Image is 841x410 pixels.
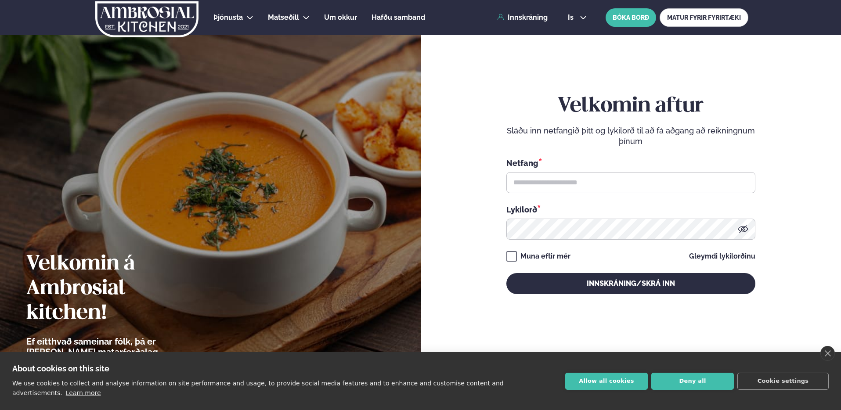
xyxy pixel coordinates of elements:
img: logo [94,1,199,37]
a: Hafðu samband [372,12,425,23]
div: Netfang [506,157,755,169]
a: Gleymdi lykilorðinu [689,253,755,260]
button: Allow all cookies [565,373,648,390]
a: Um okkur [324,12,357,23]
p: Ef eitthvað sameinar fólk, þá er [PERSON_NAME] matarferðalag. [26,336,209,357]
a: Þjónusta [213,12,243,23]
a: Innskráning [497,14,548,22]
button: Deny all [651,373,734,390]
a: close [820,346,835,361]
span: Um okkur [324,13,357,22]
a: Matseðill [268,12,299,23]
button: BÓKA BORÐ [606,8,656,27]
button: Innskráning/Skrá inn [506,273,755,294]
h2: Velkomin aftur [506,94,755,119]
button: is [561,14,594,21]
p: We use cookies to collect and analyse information on site performance and usage, to provide socia... [12,380,504,396]
p: Sláðu inn netfangið þitt og lykilorð til að fá aðgang að reikningnum þínum [506,126,755,147]
strong: About cookies on this site [12,364,109,373]
h2: Velkomin á Ambrosial kitchen! [26,252,209,326]
span: Þjónusta [213,13,243,22]
span: Hafðu samband [372,13,425,22]
span: is [568,14,576,21]
div: Lykilorð [506,204,755,215]
a: Learn more [66,389,101,396]
span: Matseðill [268,13,299,22]
a: MATUR FYRIR FYRIRTÆKI [660,8,748,27]
button: Cookie settings [737,373,829,390]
